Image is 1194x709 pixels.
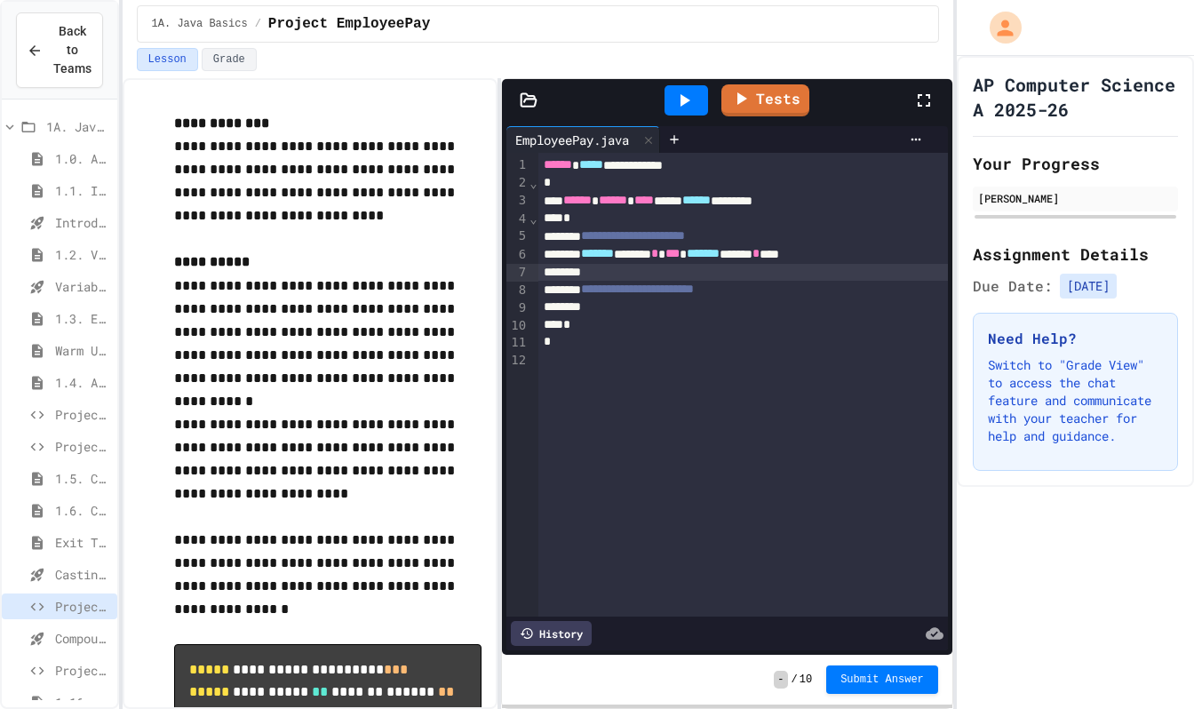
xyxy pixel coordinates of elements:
[721,84,809,116] a: Tests
[1060,274,1117,299] span: [DATE]
[792,673,798,687] span: /
[840,673,924,687] span: Submit Answer
[774,671,787,689] span: -
[55,341,110,360] span: Warm Up 1.1-1.3
[55,245,110,264] span: 1.2. Variables and Data Types
[55,213,110,232] span: Introduction to Algorithms, Programming, and Compilers
[506,131,638,149] div: EmployeePay.java
[255,17,261,31] span: /
[973,242,1178,267] h2: Assignment Details
[506,227,529,245] div: 5
[506,246,529,264] div: 6
[268,13,430,35] span: Project EmployeePay
[973,72,1178,122] h1: AP Computer Science A 2025-26
[46,117,110,136] span: 1A. Java Basics
[55,597,110,616] span: Project EmployeePay
[55,661,110,680] span: Project EmployeePay (File Input)
[55,565,110,584] span: Casting and Ranges of variables - Quiz
[988,328,1163,349] h3: Need Help?
[506,126,660,153] div: EmployeePay.java
[55,533,110,552] span: Exit Ticket 1.5-1.6
[55,149,110,168] span: 1.0. About the AP CSA Exam
[529,211,537,226] span: Fold line
[971,7,1026,48] div: My Account
[152,17,248,31] span: 1A. Java Basics
[506,156,529,174] div: 1
[978,190,1173,206] div: [PERSON_NAME]
[506,174,529,192] div: 2
[506,211,529,228] div: 4
[16,12,103,88] button: Back to Teams
[506,264,529,282] div: 7
[506,299,529,317] div: 9
[826,665,938,694] button: Submit Answer
[800,673,812,687] span: 10
[55,277,110,296] span: Variables and Data Types - Quiz
[506,282,529,299] div: 8
[55,309,110,328] span: 1.3. Expressions and Output
[202,48,257,71] button: Grade
[55,469,110,488] span: 1.5. Casting and Ranges of Values
[973,275,1053,297] span: Due Date:
[53,22,92,78] span: Back to Teams
[55,501,110,520] span: 1.6. Compound Assignment Operators
[55,437,110,456] span: Project CollegeSearch (File Input)
[55,181,110,200] span: 1.1. Introduction to Algorithms, Programming, and Compilers
[988,356,1163,445] p: Switch to "Grade View" to access the chat feature and communicate with your teacher for help and ...
[506,192,529,210] div: 3
[137,48,198,71] button: Lesson
[511,621,592,646] div: History
[506,334,529,352] div: 11
[506,352,529,370] div: 12
[506,317,529,335] div: 10
[973,151,1178,176] h2: Your Progress
[55,629,110,648] span: Compound assignment operators - Quiz
[529,176,537,190] span: Fold line
[55,373,110,392] span: 1.4. Assignment and Input
[55,405,110,424] span: Project CollegeSearch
